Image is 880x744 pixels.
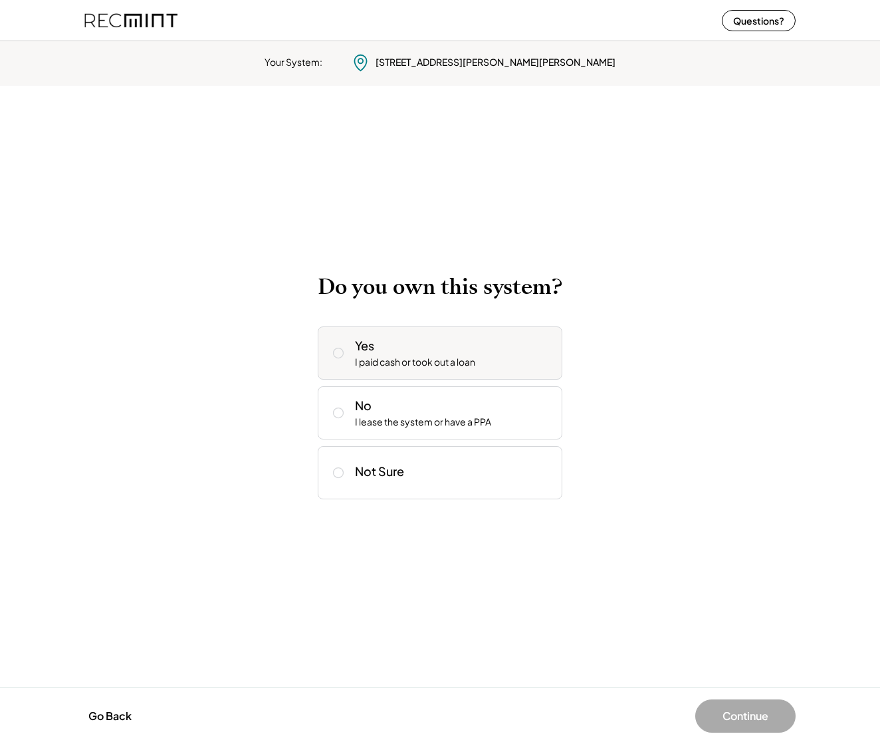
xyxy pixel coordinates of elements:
[355,356,475,369] div: I paid cash or took out a loan
[84,701,136,731] button: Go Back
[355,337,374,354] div: Yes
[84,3,177,38] img: recmint-logotype%403x%20%281%29.jpeg
[355,397,372,414] div: No
[722,10,796,31] button: Questions?
[318,274,562,300] h2: Do you own this system?
[265,56,322,69] div: Your System:
[695,699,796,733] button: Continue
[355,416,491,429] div: I lease the system or have a PPA
[376,56,615,69] div: [STREET_ADDRESS][PERSON_NAME][PERSON_NAME]
[355,463,404,479] div: Not Sure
